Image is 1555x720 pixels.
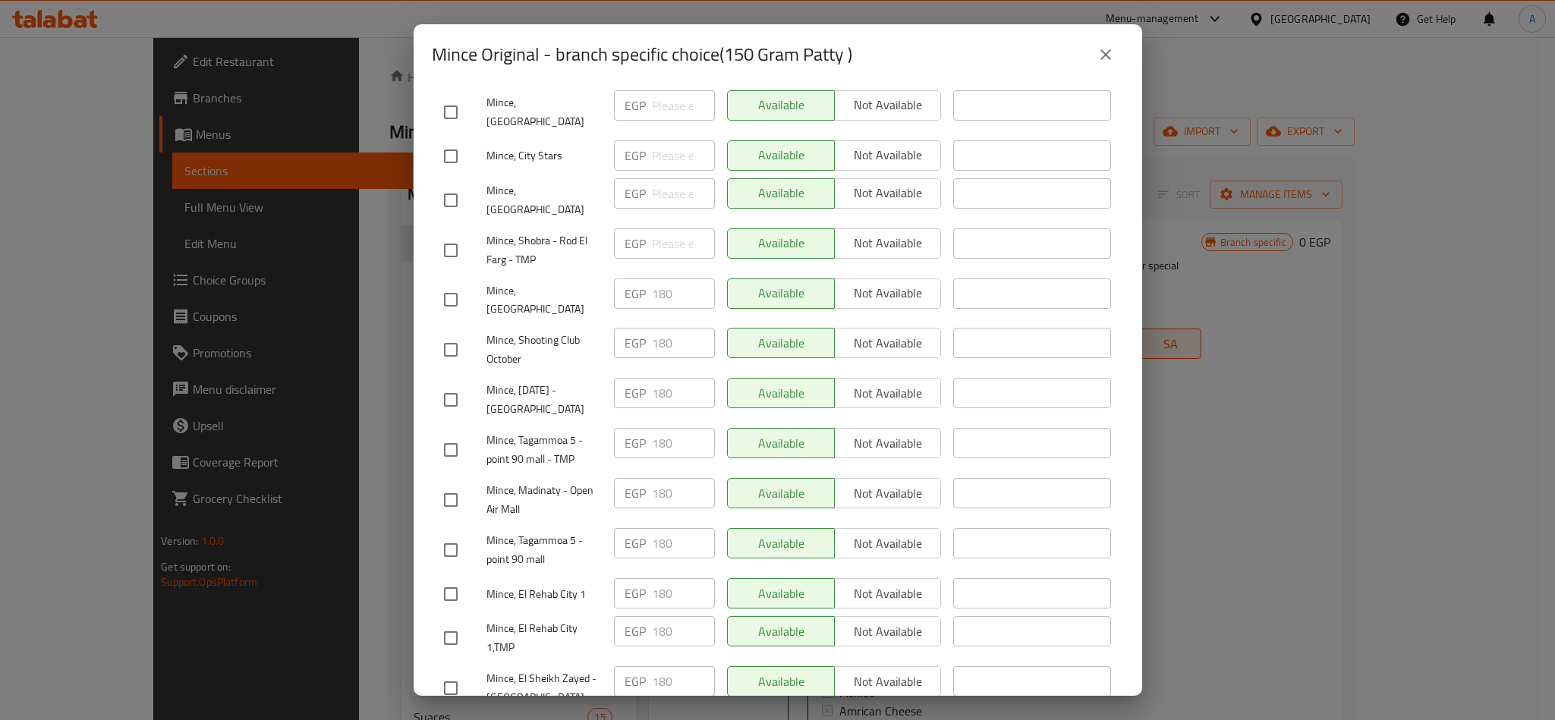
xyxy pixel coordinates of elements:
[486,431,602,469] span: Mince, Tagammoa 5 - point 90 mall - TMP
[625,334,646,352] p: EGP
[625,234,646,253] p: EGP
[625,434,646,452] p: EGP
[486,619,602,657] span: Mince, El Rehab City 1,TMP
[625,484,646,502] p: EGP
[652,428,715,458] input: Please enter price
[625,285,646,303] p: EGP
[486,231,602,269] span: Mince, Shobra - Rod El Farg - TMP
[625,96,646,115] p: EGP
[625,146,646,165] p: EGP
[486,146,602,165] span: Mince, City Stars
[625,534,646,552] p: EGP
[652,90,715,121] input: Please enter price
[625,184,646,203] p: EGP
[652,666,715,696] input: Please enter price
[652,616,715,646] input: Please enter price
[652,228,715,259] input: Please enter price
[486,181,602,219] span: Mince, [GEOGRAPHIC_DATA]
[625,622,646,640] p: EGP
[625,672,646,690] p: EGP
[486,669,602,707] span: Mince, El Sheikh Zayed - [GEOGRAPHIC_DATA]
[652,178,715,209] input: Please enter price
[652,528,715,558] input: Please enter price
[652,140,715,171] input: Please enter price
[486,381,602,419] span: Mince, [DATE] - [GEOGRAPHIC_DATA]
[625,384,646,402] p: EGP
[652,478,715,508] input: Please enter price
[486,481,602,519] span: Mince, Madinaty - Open Air Mall
[486,531,602,569] span: Mince, Tagammoa 5 - point 90 mall
[1088,36,1124,73] button: close
[652,278,715,309] input: Please enter price
[432,42,852,67] h2: Mince Original - branch specific choice(150 Gram Patty )
[652,578,715,608] input: Please enter price
[486,93,602,131] span: Mince, [GEOGRAPHIC_DATA]
[652,328,715,358] input: Please enter price
[625,584,646,602] p: EGP
[486,281,602,319] span: Mince, [GEOGRAPHIC_DATA]
[652,378,715,408] input: Please enter price
[486,585,602,604] span: Mince, El Rehab City 1
[486,331,602,369] span: Mince, Shooting Club October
